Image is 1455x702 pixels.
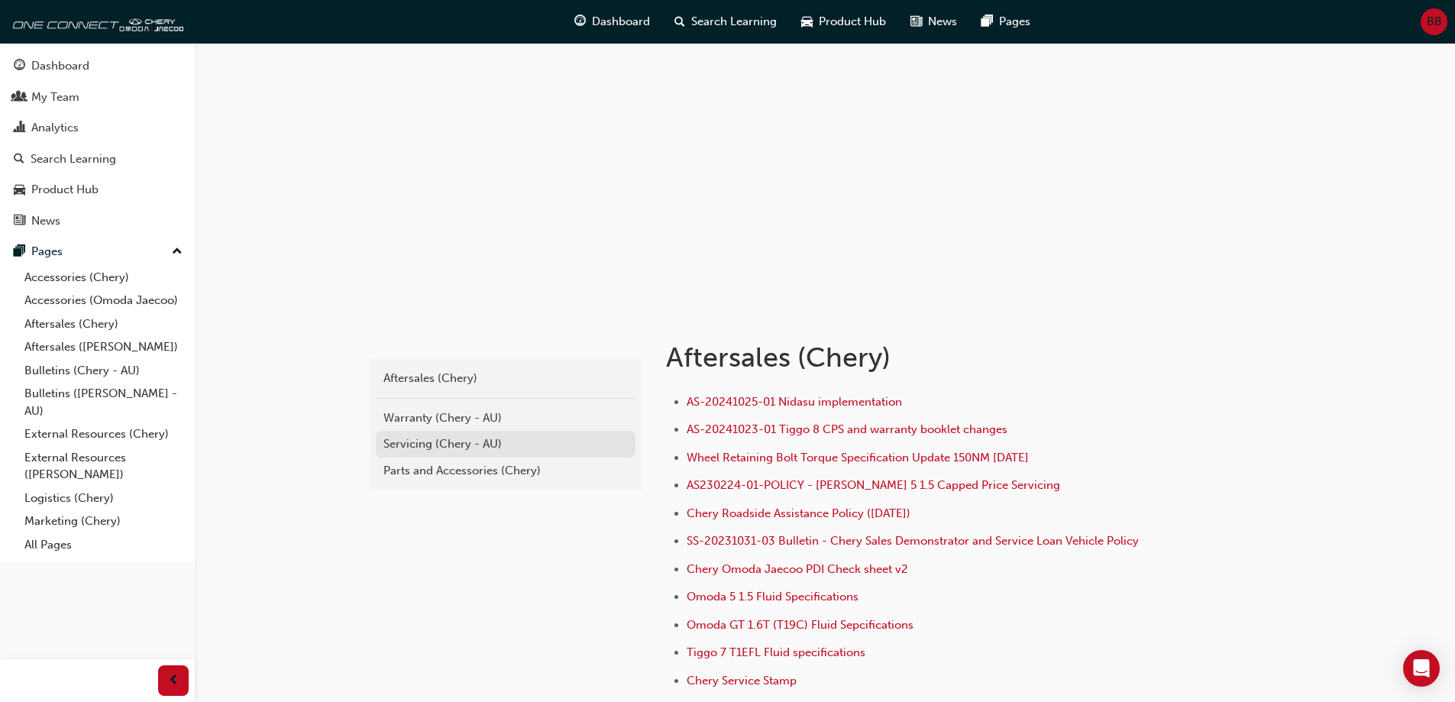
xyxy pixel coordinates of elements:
[18,422,189,446] a: External Resources (Chery)
[18,266,189,290] a: Accessories (Chery)
[31,243,63,260] div: Pages
[376,365,635,392] a: Aftersales (Chery)
[383,370,628,387] div: Aftersales (Chery)
[6,176,189,204] a: Product Hub
[14,60,25,73] span: guage-icon
[383,462,628,480] div: Parts and Accessories (Chery)
[6,207,189,235] a: News
[687,478,1060,492] a: AS230224-01-POLICY - [PERSON_NAME] 5 1.5 Capped Price Servicing
[819,13,886,31] span: Product Hub
[8,6,183,37] img: oneconnect
[687,645,865,659] a: Tiggo 7 T1EFL Fluid specifications
[6,83,189,112] a: My Team
[376,458,635,484] a: Parts and Accessories (Chery)
[31,150,116,168] div: Search Learning
[1403,650,1440,687] div: Open Intercom Messenger
[14,91,25,105] span: people-icon
[376,405,635,432] a: Warranty (Chery - AU)
[6,114,189,142] a: Analytics
[14,153,24,167] span: search-icon
[687,395,902,409] a: AS-20241025-01 Nidasu implementation
[6,52,189,80] a: Dashboard
[18,533,189,557] a: All Pages
[18,382,189,422] a: Bulletins ([PERSON_NAME] - AU)
[31,212,60,230] div: News
[981,12,993,31] span: pages-icon
[383,409,628,427] div: Warranty (Chery - AU)
[14,215,25,228] span: news-icon
[6,145,189,173] a: Search Learning
[691,13,777,31] span: Search Learning
[6,238,189,266] button: Pages
[910,12,922,31] span: news-icon
[18,289,189,312] a: Accessories (Omoda Jaecoo)
[1427,13,1442,31] span: BB
[999,13,1030,31] span: Pages
[14,121,25,135] span: chart-icon
[687,618,913,632] a: Omoda GT 1.6T (T19C) Fluid Sepcifications
[687,562,908,576] a: Chery Omoda Jaecoo PDI Check sheet v2
[1421,8,1447,35] button: BB
[376,431,635,458] a: Servicing (Chery - AU)
[687,590,858,603] a: Omoda 5 1.5 Fluid Specifications
[168,671,179,691] span: prev-icon
[666,341,1167,374] h1: Aftersales (Chery)
[928,13,957,31] span: News
[592,13,650,31] span: Dashboard
[31,119,79,137] div: Analytics
[383,435,628,453] div: Servicing (Chery - AU)
[687,674,797,687] a: Chery Service Stamp
[31,57,89,75] div: Dashboard
[18,446,189,487] a: External Resources ([PERSON_NAME])
[18,510,189,533] a: Marketing (Chery)
[14,183,25,197] span: car-icon
[801,12,813,31] span: car-icon
[31,181,99,199] div: Product Hub
[969,6,1043,37] a: pages-iconPages
[662,6,789,37] a: search-iconSearch Learning
[674,12,685,31] span: search-icon
[574,12,586,31] span: guage-icon
[789,6,898,37] a: car-iconProduct Hub
[562,6,662,37] a: guage-iconDashboard
[18,312,189,336] a: Aftersales (Chery)
[18,359,189,383] a: Bulletins (Chery - AU)
[898,6,969,37] a: news-iconNews
[687,534,1139,548] a: SS-20231031-03 Bulletin - Chery Sales Demonstrator and Service Loan Vehicle Policy
[14,245,25,259] span: pages-icon
[687,422,1007,436] a: AS-20241023-01 Tiggo 8 CPS and warranty booklet changes
[18,335,189,359] a: Aftersales ([PERSON_NAME])
[31,89,79,106] div: My Team
[687,506,910,520] a: Chery Roadside Assistance Policy ([DATE])
[18,487,189,510] a: Logistics (Chery)
[172,242,183,262] span: up-icon
[687,451,1029,464] a: Wheel Retaining Bolt Torque Specification Update 150NM [DATE]
[6,49,189,238] button: DashboardMy TeamAnalyticsSearch LearningProduct HubNews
